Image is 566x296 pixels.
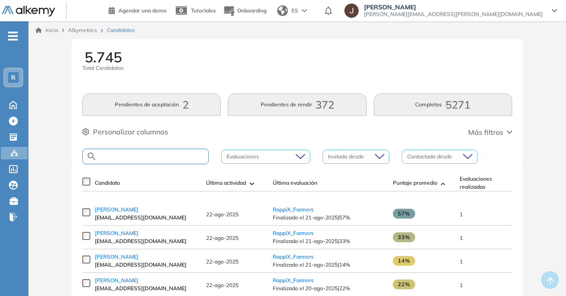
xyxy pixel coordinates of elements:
span: Finalizado el 21-ago-2025 | 14% [273,261,384,269]
img: Logo [2,6,55,17]
button: Onboarding [223,1,267,20]
span: Finalizado el 21-ago-2025 | 57% [273,214,384,222]
span: 22-ago-2025 [206,235,239,241]
a: [PERSON_NAME] [95,206,197,214]
button: Pendientes de rendir372 [228,93,366,116]
span: Puntaje promedio [393,179,437,187]
button: Más filtros [468,127,512,138]
a: RappiX_Farmers [273,206,314,213]
span: 22% [393,280,415,289]
span: Última actividad [206,179,246,187]
span: Candidato [95,179,120,187]
a: Inicio [36,26,58,34]
span: ES [291,7,298,15]
button: Pendientes de aceptación2 [82,93,221,116]
span: 1 [460,235,463,241]
span: Alkymetrics [68,27,97,33]
span: 33% [393,232,415,242]
span: 1 [460,211,463,218]
span: 14% [393,256,415,266]
span: [PERSON_NAME] [95,230,138,236]
span: 22-ago-2025 [206,258,239,265]
span: [PERSON_NAME] [95,206,138,213]
span: Más filtros [468,127,503,138]
span: 1 [460,282,463,288]
span: Onboarding [237,7,267,14]
span: [EMAIL_ADDRESS][DOMAIN_NAME] [95,237,197,245]
a: RappiX_Farmers [273,277,314,284]
span: Tutoriales [191,7,216,14]
span: Candidatos [107,26,135,34]
button: Personalizar columnas [82,126,168,137]
span: Agendar una demo [118,7,166,14]
span: Total Candidatos [82,64,124,72]
span: R [11,74,16,81]
span: 22-ago-2025 [206,282,239,288]
span: [EMAIL_ADDRESS][DOMAIN_NAME] [95,261,197,269]
img: arrow [302,9,307,12]
a: [PERSON_NAME] [95,276,197,284]
span: Evaluaciones realizadas [460,175,509,191]
span: Finalizado el 20-ago-2025 | 22% [273,284,384,292]
span: Última evaluación [273,179,317,187]
i: - [8,35,18,37]
button: Completos5271 [374,93,512,116]
a: RappiX_Farmers [273,253,314,260]
span: [EMAIL_ADDRESS][DOMAIN_NAME] [95,214,197,222]
span: [EMAIL_ADDRESS][DOMAIN_NAME] [95,284,197,292]
img: [missing "en.ARROW_ALT" translation] [250,182,254,185]
span: Personalizar columnas [93,126,168,137]
a: Agendar una demo [109,4,166,15]
span: 1 [460,258,463,265]
a: [PERSON_NAME] [95,253,197,261]
span: [PERSON_NAME] [364,4,543,11]
a: RappiX_Farmers [273,230,314,236]
img: world [277,5,288,16]
span: Finalizado el 21-ago-2025 | 33% [273,237,384,245]
span: 5.745 [85,50,122,64]
span: 22-ago-2025 [206,211,239,218]
span: [PERSON_NAME] [95,277,138,284]
span: 57% [393,209,415,219]
img: SEARCH_ALT [86,151,97,162]
span: [PERSON_NAME][EMAIL_ADDRESS][PERSON_NAME][DOMAIN_NAME] [364,11,543,18]
span: [PERSON_NAME] [95,253,138,260]
img: [missing "en.ARROW_ALT" translation] [441,182,445,185]
a: [PERSON_NAME] [95,229,197,237]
